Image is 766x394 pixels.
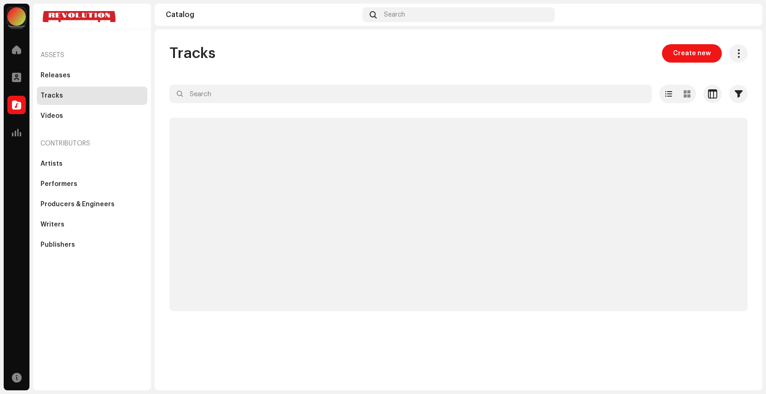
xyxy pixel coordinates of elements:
re-a-nav-header: Contributors [37,133,147,155]
span: Tracks [169,44,215,63]
re-m-nav-item: Tracks [37,87,147,105]
re-m-nav-item: Performers [37,175,147,193]
re-m-nav-item: Publishers [37,236,147,254]
div: Tracks [41,92,63,99]
div: Artists [41,160,63,168]
div: Performers [41,180,77,188]
re-m-nav-item: Releases [37,66,147,85]
div: Catalog [166,11,359,18]
span: Create new [673,44,711,63]
div: Producers & Engineers [41,201,115,208]
input: Search [169,85,652,103]
div: Videos [41,112,63,120]
img: 1c8e6360-d57d-42b3-b1b4-7a181958ccb7 [737,7,751,22]
re-m-nav-item: Artists [37,155,147,173]
button: Create new [662,44,722,63]
re-m-nav-item: Producers & Engineers [37,195,147,214]
div: Publishers [41,241,75,249]
div: Releases [41,72,70,79]
div: Writers [41,221,64,228]
re-a-nav-header: Assets [37,44,147,66]
re-m-nav-item: Videos [37,107,147,125]
span: Search [384,11,405,18]
re-m-nav-item: Writers [37,215,147,234]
